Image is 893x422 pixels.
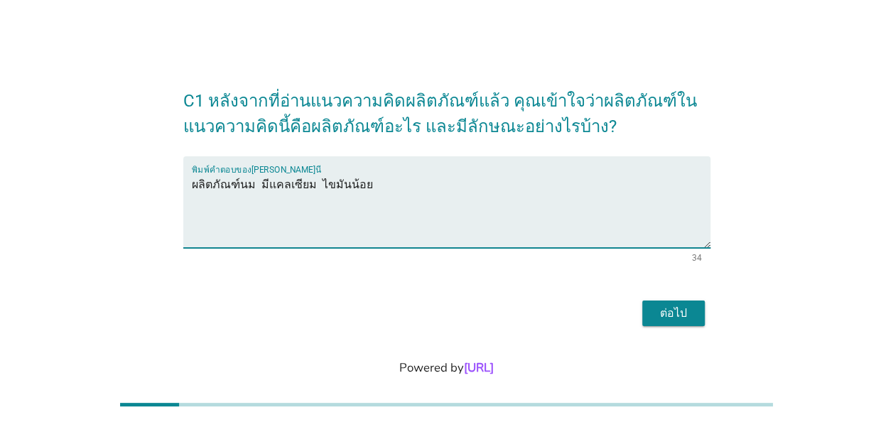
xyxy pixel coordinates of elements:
div: 34 [692,254,702,262]
div: ต่อไป [654,305,693,322]
textarea: พิมพ์คำตอบของคุณ ที่นี่ [192,173,710,248]
h2: C1 หลังจากที่อ่านแนวความคิดผลิตภัณฑ์แล้ว คุณเข้าใจว่าผลิตภัณฑ์ในแนวความคิดนี้คือผลิตภัณฑ์อะไร และ... [183,74,710,139]
a: [URL] [464,359,494,376]
div: Powered by [17,359,876,377]
button: ต่อไป [642,301,705,326]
